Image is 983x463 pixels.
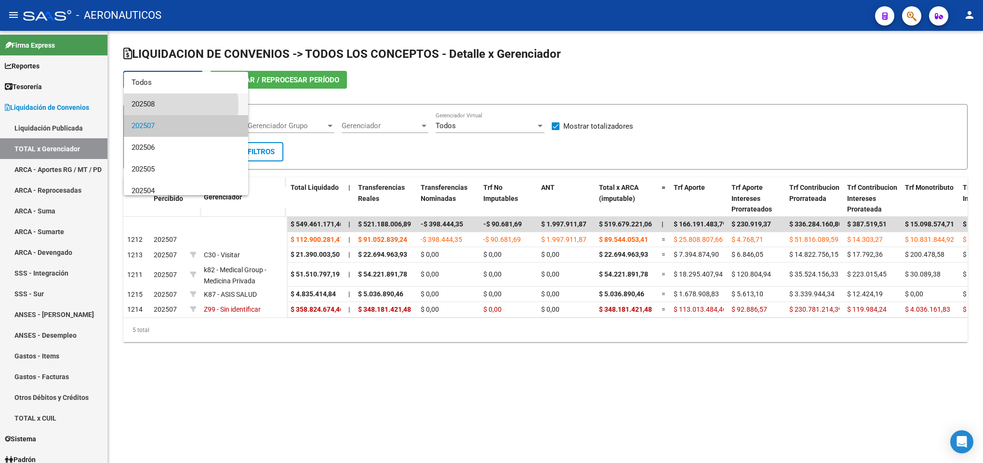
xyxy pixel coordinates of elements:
[950,430,973,453] div: Open Intercom Messenger
[132,72,240,93] span: Todos
[132,137,240,159] span: 202506
[132,93,240,115] span: 202508
[132,115,240,137] span: 202507
[132,180,240,202] span: 202504
[132,159,240,180] span: 202505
